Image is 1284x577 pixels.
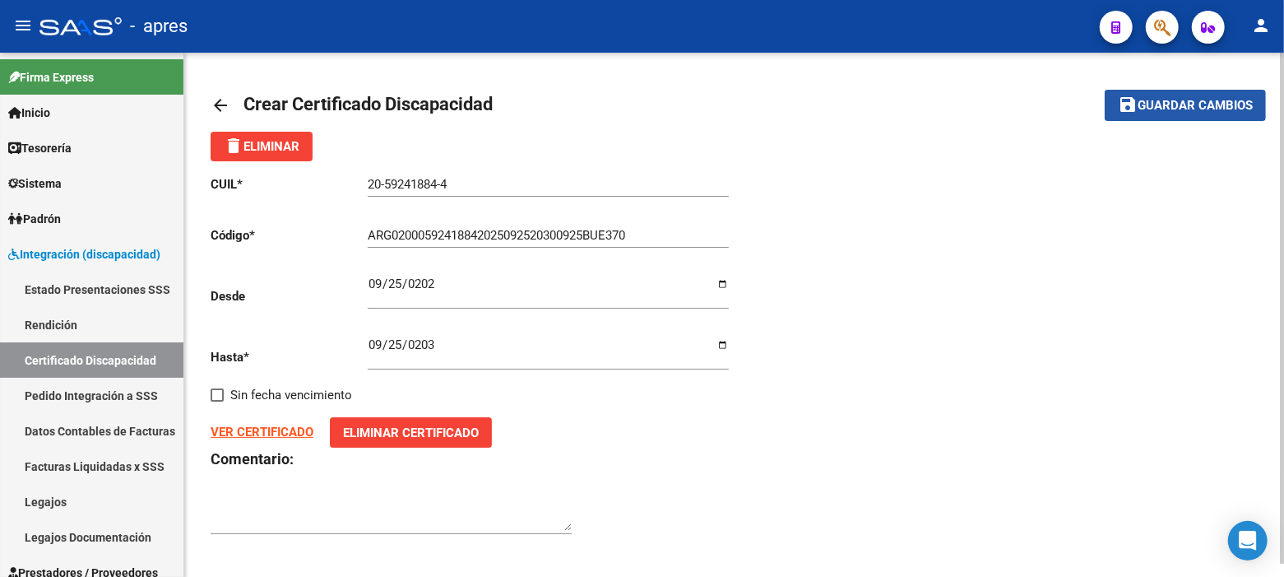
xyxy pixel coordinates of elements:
[1138,99,1253,114] span: Guardar cambios
[1118,95,1138,114] mat-icon: save
[211,425,313,440] a: VER CERTIFICADO
[8,245,160,263] span: Integración (discapacidad)
[211,226,368,244] p: Código
[211,348,368,366] p: Hasta
[8,210,61,228] span: Padrón
[230,385,352,405] span: Sin fecha vencimiento
[211,175,368,193] p: CUIL
[130,8,188,44] span: - apres
[330,417,492,448] button: Eliminar Certificado
[13,16,33,35] mat-icon: menu
[224,136,243,156] mat-icon: delete
[8,104,50,122] span: Inicio
[224,139,299,154] span: Eliminar
[1105,90,1266,120] button: Guardar cambios
[211,450,294,468] strong: Comentario:
[8,68,94,86] span: Firma Express
[211,132,313,161] button: Eliminar
[8,139,72,157] span: Tesorería
[1228,521,1268,561] div: Open Intercom Messenger
[211,95,230,115] mat-icon: arrow_back
[343,426,479,440] span: Eliminar Certificado
[1251,16,1271,35] mat-icon: person
[243,94,493,114] span: Crear Certificado Discapacidad
[211,287,368,305] p: Desde
[8,174,62,193] span: Sistema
